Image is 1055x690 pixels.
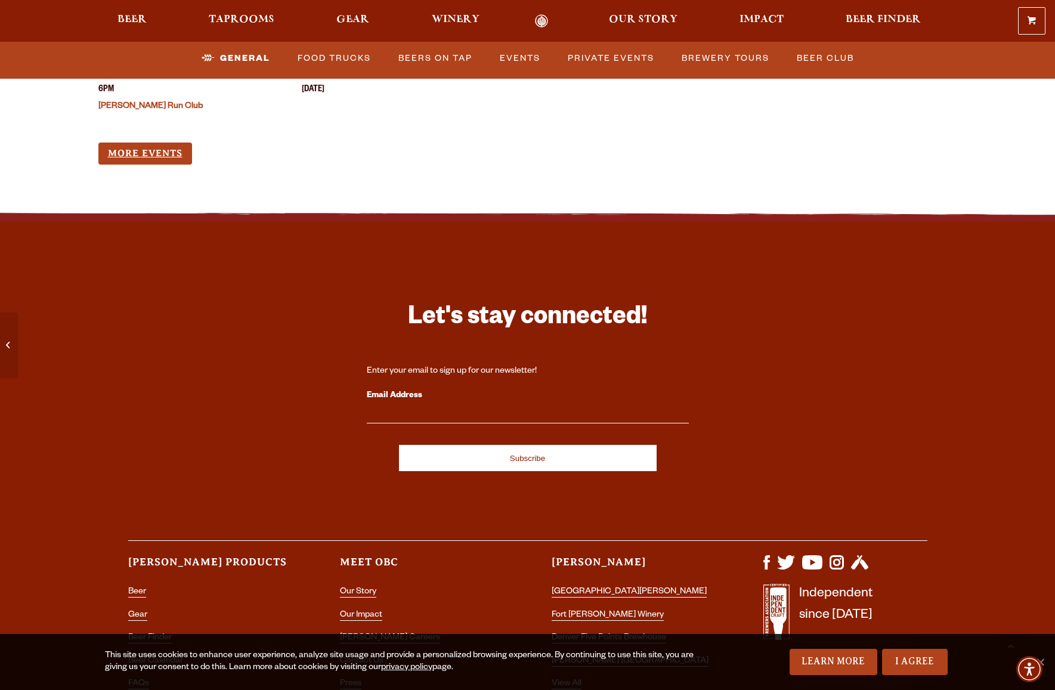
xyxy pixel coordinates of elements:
span: Beer [117,15,147,24]
a: Scroll to top [995,630,1025,660]
a: Odell Home [519,14,564,28]
p: Independent since [DATE] [799,584,873,646]
label: Email Address [367,388,689,404]
a: Fort [PERSON_NAME] Winery [552,611,664,621]
a: I Agree [882,649,948,675]
a: Visit us on Instagram [830,564,844,573]
h3: Meet OBC [340,555,504,580]
a: Our Story [601,14,685,28]
a: Brewery Tours [677,45,774,72]
a: Gear [329,14,377,28]
a: Visit us on Facebook [763,564,770,573]
span: Gear [336,15,369,24]
a: Beer [128,587,146,598]
a: Visit us on X (formerly Twitter) [777,564,795,573]
a: Food Trucks [293,45,376,72]
a: Visit us on YouTube [802,564,822,573]
a: Beer [110,14,154,28]
span: Winery [432,15,479,24]
a: More Events (opens in a new window) [98,143,192,165]
span: Our Story [609,15,677,24]
span: Impact [740,15,784,24]
a: Our Story [340,587,376,598]
h3: [PERSON_NAME] Products [128,555,292,580]
a: General [197,45,275,72]
a: Events [495,45,545,72]
span: [DATE] [302,84,324,97]
span: Taprooms [209,15,274,24]
a: Winery [424,14,487,28]
a: [PERSON_NAME] Run Club [98,102,203,112]
input: Subscribe [399,445,657,471]
a: Our Impact [340,611,382,621]
a: Taprooms [201,14,282,28]
a: Gear [128,611,147,621]
a: Impact [732,14,791,28]
a: Learn More [790,649,877,675]
a: privacy policy [381,663,432,673]
h3: [PERSON_NAME] [552,555,716,580]
a: Beer Club [792,45,859,72]
div: Accessibility Menu [1016,656,1042,682]
div: This site uses cookies to enhance user experience, analyze site usage and provide a personalized ... [105,650,702,674]
a: Private Events [563,45,659,72]
div: Enter your email to sign up for our newsletter! [367,366,689,378]
a: Beers on Tap [394,45,477,72]
span: 6PM [98,84,114,97]
a: [GEOGRAPHIC_DATA][PERSON_NAME] [552,587,707,598]
h3: Let's stay connected! [367,302,689,337]
a: Visit us on Untappd [851,564,868,573]
span: Beer Finder [846,15,921,24]
a: Beer Finder [838,14,929,28]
